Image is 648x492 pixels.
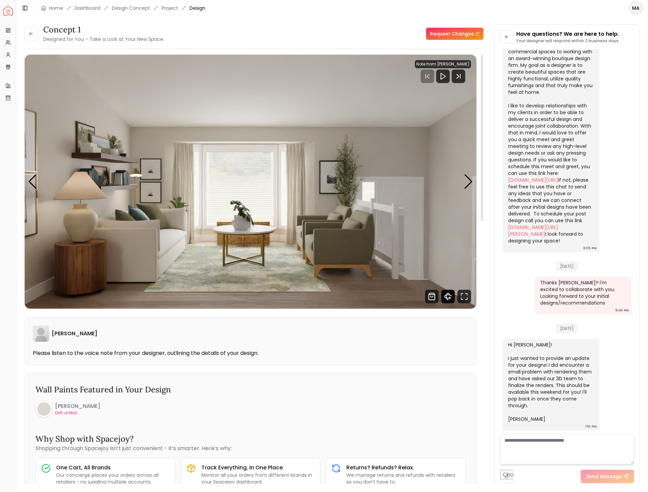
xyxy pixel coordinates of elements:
a: Spacejoy [3,6,13,16]
p: Please listen to the voice note from your designer, outlining the details of your design. [33,350,468,357]
span: MA [630,2,642,14]
div: Thanks [PERSON_NAME]!! I'm excited to collaborate with you. Looking forward to your initial desig... [540,279,625,306]
h3: One Cart, All Brands [56,464,170,472]
a: Request Changes [426,28,483,40]
svg: Next Track [452,70,465,83]
h3: Returns? Refunds? Relax. [346,464,460,472]
p: We manage returns and refunds with retailers so you don’t have to. [346,472,460,485]
svg: 360 View [441,290,455,303]
p: Your designer will respond within 2 business days. [516,38,620,44]
p: Our concierge places your orders across all retailers - no juggling multiple accounts. [56,472,170,485]
nav: breadcrumb [41,5,205,11]
div: Next slide [464,174,473,189]
div: 8:49 PM [615,307,629,314]
h3: Concept 1 [43,24,163,35]
p: Monitor all your orders from different brands in your Spacejoy dashboard. [201,472,315,485]
li: Design Concept [112,5,150,11]
div: Note from [PERSON_NAME] [415,60,471,68]
div: 7:16 PM [585,423,597,430]
h6: [PERSON_NAME] [52,330,97,338]
h3: Why Shop with Spacejoy? [35,434,466,444]
a: Home [49,5,63,11]
span: Design [190,5,205,11]
span: [DATE] [556,261,578,271]
div: Hi [PERSON_NAME]! I just wanted to provide an update for your designs! I did encounter a small pr... [508,341,593,422]
p: Shopping through Spacejoy isn’t just convenient - it’s smarter. Here’s why: [35,444,466,452]
button: MA [629,1,643,15]
svg: Fullscreen [457,290,471,303]
a: [DOMAIN_NAME][URL][PERSON_NAME] [508,224,558,237]
img: Spacejoy Logo [3,6,13,16]
a: Project [161,5,178,11]
div: 2 / 5 [25,55,476,309]
h3: Track Everything, In One Place [201,464,315,472]
h3: Wall Paints Featured in Your Design [35,384,466,395]
span: [DATE] [556,323,578,333]
div: 3:05 PM [583,245,597,252]
p: Drift of Mist [55,410,100,416]
img: Design Render 1 [25,55,476,309]
h6: [PERSON_NAME] [55,402,100,410]
a: Dashboard [75,5,100,11]
img: Heather Wise [33,326,49,342]
div: Previous slide [28,174,37,189]
small: Designed for You – Take a Look at Your New Space [43,36,163,43]
div: Carousel [25,55,476,309]
a: [DOMAIN_NAME][URL] [508,177,558,183]
svg: Shop Products from this design [425,290,439,303]
svg: Play [439,72,447,80]
p: Have questions? We are here to help. [516,30,620,38]
a: [PERSON_NAME]Drift of Mist [35,400,100,417]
